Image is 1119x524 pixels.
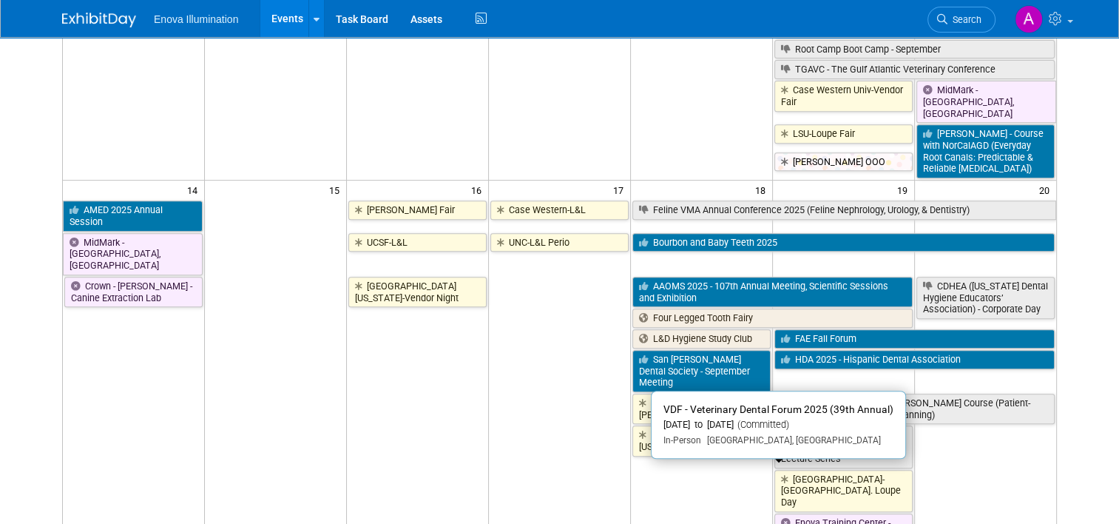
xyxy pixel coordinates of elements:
[328,181,346,199] span: 15
[1015,5,1043,33] img: Andrea Miller
[774,124,913,144] a: LSU-Loupe Fair
[490,233,629,252] a: UNC-L&L Perio
[774,350,1055,369] a: HDA 2025 - Hispanic Dental Association
[470,181,488,199] span: 16
[186,181,204,199] span: 14
[348,233,487,252] a: UCSF-L&L
[663,419,893,431] div: [DATE] to [DATE]
[632,350,771,392] a: San [PERSON_NAME] Dental Society - September Meeting
[1038,181,1056,199] span: 20
[348,277,487,307] a: [GEOGRAPHIC_DATA][US_STATE]-Vendor Night
[63,233,203,275] a: MidMark - [GEOGRAPHIC_DATA], [GEOGRAPHIC_DATA]
[774,470,913,512] a: [GEOGRAPHIC_DATA]-[GEOGRAPHIC_DATA]. Loupe Day
[348,201,487,220] a: [PERSON_NAME] Fair
[896,181,914,199] span: 19
[612,181,630,199] span: 17
[632,201,1056,220] a: Feline VMA Annual Conference 2025 (Feline Nephrology, Urology, & Dentistry)
[774,40,1055,59] a: Root Camp Boot Camp - September
[632,309,913,328] a: Four Legged Tooth Fairy
[701,435,881,446] span: [GEOGRAPHIC_DATA], [GEOGRAPHIC_DATA]
[64,277,203,307] a: Crown - [PERSON_NAME] - Canine Extraction Lab
[63,201,203,231] a: AMED 2025 Annual Session
[774,152,913,172] a: [PERSON_NAME] OOO
[663,403,893,415] span: VDF - Veterinary Dental Forum 2025 (39th Annual)
[916,124,1055,178] a: [PERSON_NAME] - Course with NorCalAGD (Everyday Root Canals: Predictable & Reliable [MEDICAL_DATA])
[947,14,981,25] span: Search
[754,181,772,199] span: 18
[632,329,771,349] a: L&D Hygiene Study Club
[774,329,1055,349] a: FAE Fall Forum
[916,81,1056,123] a: MidMark - [GEOGRAPHIC_DATA], [GEOGRAPHIC_DATA]
[490,201,629,220] a: Case Western-L&L
[663,435,701,446] span: In-Person
[632,233,1055,252] a: Bourbon and Baby Teeth 2025
[632,394,771,424] a: UNC-[PERSON_NAME] Vendor Day
[632,277,913,307] a: AAOMS 2025 - 107th Annual Meeting, Scientific Sessions and Exhibition
[916,277,1055,319] a: CDHEA ([US_STATE] Dental Hygiene Educators’ Association) - Corporate Day
[927,7,995,33] a: Search
[632,426,771,456] a: [GEOGRAPHIC_DATA][US_STATE]-Loupe Day
[774,394,1055,424] a: [GEOGRAPHIC_DATA] - [PERSON_NAME] Course (Patient-Centered Dental Treatment Planning)
[734,419,789,430] span: (Committed)
[774,60,1055,79] a: TGAVC - The Gulf Atlantic Veterinary Conference
[154,13,238,25] span: Enova Illumination
[774,81,913,111] a: Case Western Univ-Vendor Fair
[62,13,136,27] img: ExhibitDay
